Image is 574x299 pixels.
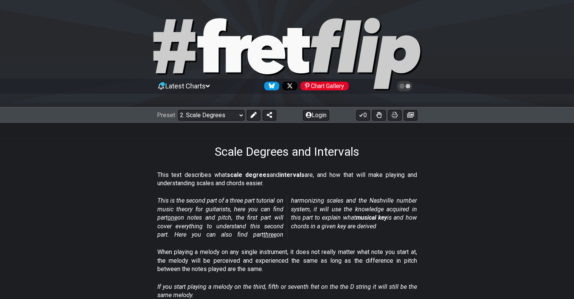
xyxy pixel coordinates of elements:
p: When playing a melody on any single instrument, it does not really matter what note you start at,... [157,248,417,273]
em: This is the second part of a three part tutorial on music theory for guitarists, here you can fin... [157,197,417,238]
div: Chart Gallery [300,82,349,90]
strong: scale degrees [227,171,270,178]
strong: musical key [356,214,387,221]
span: three [263,231,277,238]
button: Share Preset [263,110,276,121]
span: Preset [157,112,175,119]
button: 0 [356,110,370,121]
button: Print [388,110,402,121]
strong: intervals [279,171,305,178]
span: one [168,214,177,221]
select: Preset [178,110,245,121]
p: This text describes what and are, and how that will make playing and understanding scales and cho... [157,171,417,188]
button: Create image [404,110,417,121]
a: Follow #fretflip at Bluesky [261,82,279,90]
a: Follow #fretflip at X [279,82,297,90]
span: Toggle light / dark theme [400,83,409,90]
button: Edit Preset [247,110,260,121]
button: Toggle Dexterity for all fretkits [372,110,386,121]
h1: Scale Degrees and Intervals [215,144,359,159]
span: Latest Charts [165,82,206,90]
a: #fretflip at Pinterest [297,82,349,90]
button: Login [303,110,329,121]
em: If you start playing a melody on the third, fifth or seventh fret on the the D string it will sti... [157,283,417,299]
